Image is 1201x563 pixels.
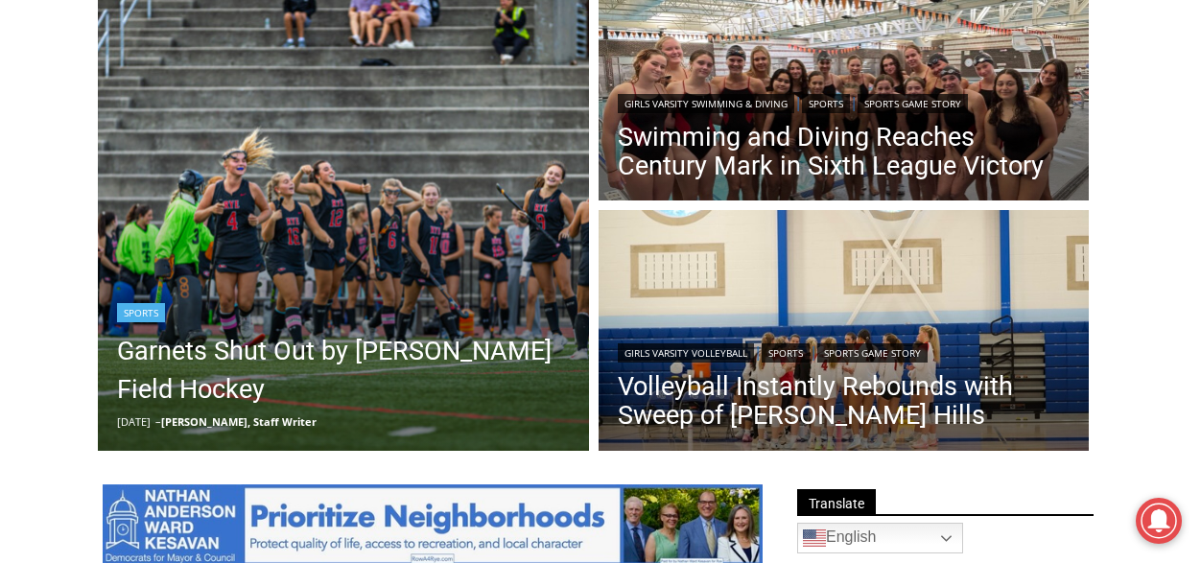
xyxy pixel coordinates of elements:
[484,1,907,186] div: "I learned about the history of a place I’d honestly never considered even as a resident of [GEOG...
[201,57,277,157] div: unique DIY crafts
[117,414,151,429] time: [DATE]
[762,343,810,363] a: Sports
[599,210,1090,456] img: (PHOTO: The 2025 Rye Varsity Volleyball team from a 3-0 win vs. Port Chester on Saturday, Septemb...
[618,343,754,363] a: Girls Varsity Volleyball
[802,94,850,113] a: Sports
[461,186,930,239] a: Intern @ [DOMAIN_NAME]
[117,303,165,322] a: Sports
[618,372,1071,430] a: Volleyball Instantly Rebounds with Sweep of [PERSON_NAME] Hills
[858,94,968,113] a: Sports Game Story
[1,191,287,239] a: [PERSON_NAME] Read Sanctuary Fall Fest: [DATE]
[215,162,220,181] div: /
[599,210,1090,456] a: Read More Volleyball Instantly Rebounds with Sweep of Byram Hills
[618,90,1071,113] div: | |
[15,193,255,237] h4: [PERSON_NAME] Read Sanctuary Fall Fest: [DATE]
[817,343,928,363] a: Sports Game Story
[803,527,826,550] img: en
[618,123,1071,180] a: Swimming and Diving Reaches Century Mark in Sixth League Victory
[224,162,233,181] div: 6
[502,191,889,234] span: Intern @ [DOMAIN_NAME]
[797,489,876,515] span: Translate
[155,414,161,429] span: –
[797,523,963,553] a: English
[618,340,1071,363] div: | |
[161,414,317,429] a: [PERSON_NAME], Staff Writer
[618,94,794,113] a: Girls Varsity Swimming & Diving
[201,162,210,181] div: 5
[117,332,570,409] a: Garnets Shut Out by [PERSON_NAME] Field Hockey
